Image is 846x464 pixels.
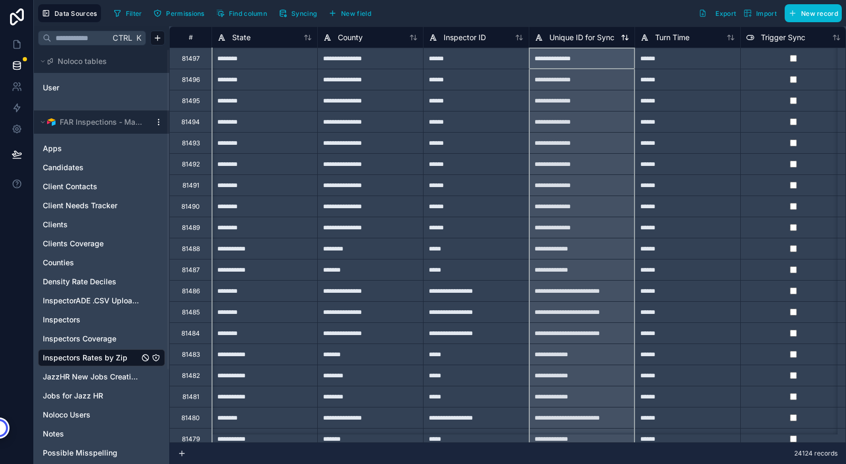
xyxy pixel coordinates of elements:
[43,162,84,173] span: Candidates
[794,449,838,458] span: 24124 records
[275,5,320,21] button: Syncing
[182,181,199,190] div: 81491
[166,10,204,17] span: Permissions
[761,32,805,43] span: Trigger Sync
[43,391,103,401] span: Jobs for Jazz HR
[182,139,200,147] div: 81493
[43,372,139,382] a: JazzHR New Jobs Creation Log
[338,32,363,43] span: County
[43,314,80,325] span: Inspectors
[38,178,165,195] div: Client Contacts
[182,160,200,169] div: 81492
[54,10,97,17] span: Data Sources
[150,5,208,21] button: Permissions
[126,10,142,17] span: Filter
[182,308,200,317] div: 81485
[549,32,614,43] span: Unique ID for Sync
[740,4,780,22] button: Import
[182,76,200,84] div: 81496
[182,245,200,253] div: 81488
[60,117,145,127] span: FAR Inspections - Master Base
[780,4,842,22] a: New record
[715,10,736,17] span: Export
[178,33,204,41] div: #
[47,118,56,126] img: Airtable Logo
[43,391,139,401] a: Jobs for Jazz HR
[182,97,200,105] div: 81495
[182,350,200,359] div: 81483
[43,82,128,93] a: User
[43,162,139,173] a: Candidates
[43,82,59,93] span: User
[43,333,139,344] a: Inspectors Coverage
[43,181,139,192] a: Client Contacts
[43,352,139,363] a: Inspectors Rates by Zip
[232,32,251,43] span: State
[38,216,165,233] div: Clients
[182,372,200,380] div: 81482
[38,115,150,129] button: Airtable LogoFAR Inspections - Master Base
[38,406,165,423] div: Noloco Users
[109,5,146,21] button: Filter
[43,257,139,268] a: Counties
[150,5,212,21] a: Permissions
[43,429,139,439] a: Notes
[43,238,139,249] a: Clients Coverage
[43,333,116,344] span: Inspectors Coverage
[43,200,139,211] a: Client Needs Tracker
[38,368,165,385] div: JazzHR New Jobs Creation Log
[38,140,165,157] div: Apps
[181,118,200,126] div: 81494
[38,444,165,461] div: Possible Misspelling
[112,31,133,44] span: Ctrl
[444,32,486,43] span: Inspector ID
[182,435,200,443] div: 81479
[182,54,200,63] div: 81497
[43,257,74,268] span: Counties
[38,79,165,96] div: User
[38,273,165,290] div: Density Rate Deciles
[181,414,200,422] div: 81480
[229,10,267,17] span: Find column
[43,181,97,192] span: Client Contacts
[275,5,325,21] a: Syncing
[38,425,165,442] div: Notes
[43,448,139,458] a: Possible Misspelling
[655,32,689,43] span: Turn Time
[43,143,62,154] span: Apps
[182,393,199,401] div: 81481
[43,276,139,287] a: Density Rate Deciles
[38,349,165,366] div: Inspectors Rates by Zip
[38,311,165,328] div: Inspectors
[43,143,139,154] a: Apps
[43,276,116,287] span: Density Rate Deciles
[43,295,139,306] a: InspectorADE .CSV Uploads
[43,410,139,420] a: Noloco Users
[695,4,740,22] button: Export
[801,10,838,17] span: New record
[341,10,371,17] span: New field
[38,4,101,22] button: Data Sources
[43,410,90,420] span: Noloco Users
[43,219,139,230] a: Clients
[43,219,68,230] span: Clients
[325,5,375,21] button: New field
[135,34,142,42] span: K
[43,314,139,325] a: Inspectors
[38,235,165,252] div: Clients Coverage
[38,254,165,271] div: Counties
[182,224,200,232] div: 81489
[38,197,165,214] div: Client Needs Tracker
[181,202,200,211] div: 81490
[38,54,159,69] button: Noloco tables
[756,10,777,17] span: Import
[43,352,127,363] span: Inspectors Rates by Zip
[182,287,200,295] div: 81486
[43,448,117,458] span: Possible Misspelling
[785,4,842,22] button: New record
[213,5,271,21] button: Find column
[43,238,104,249] span: Clients Coverage
[38,292,165,309] div: InspectorADE .CSV Uploads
